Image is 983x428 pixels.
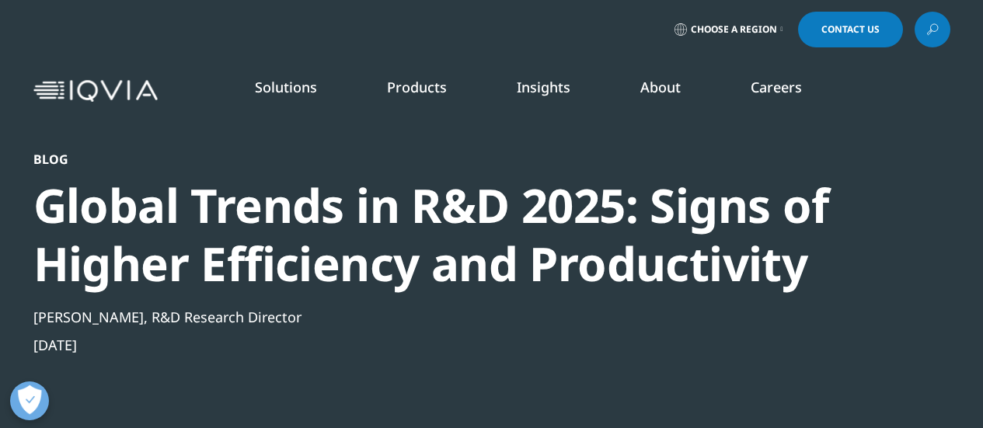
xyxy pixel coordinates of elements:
div: Global Trends in R&D 2025: Signs of Higher Efficiency and Productivity [33,176,866,293]
a: Contact Us [798,12,903,47]
a: About [640,78,681,96]
div: [PERSON_NAME], R&D Research Director [33,308,866,326]
div: [DATE] [33,336,866,354]
div: Blog [33,151,866,167]
img: IQVIA Healthcare Information Technology and Pharma Clinical Research Company [33,80,158,103]
span: Contact Us [821,25,880,34]
a: Solutions [255,78,317,96]
button: Open Preferences [10,381,49,420]
a: Products [387,78,447,96]
a: Insights [517,78,570,96]
span: Choose a Region [691,23,777,36]
a: Careers [751,78,802,96]
nav: Primary [164,54,950,127]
